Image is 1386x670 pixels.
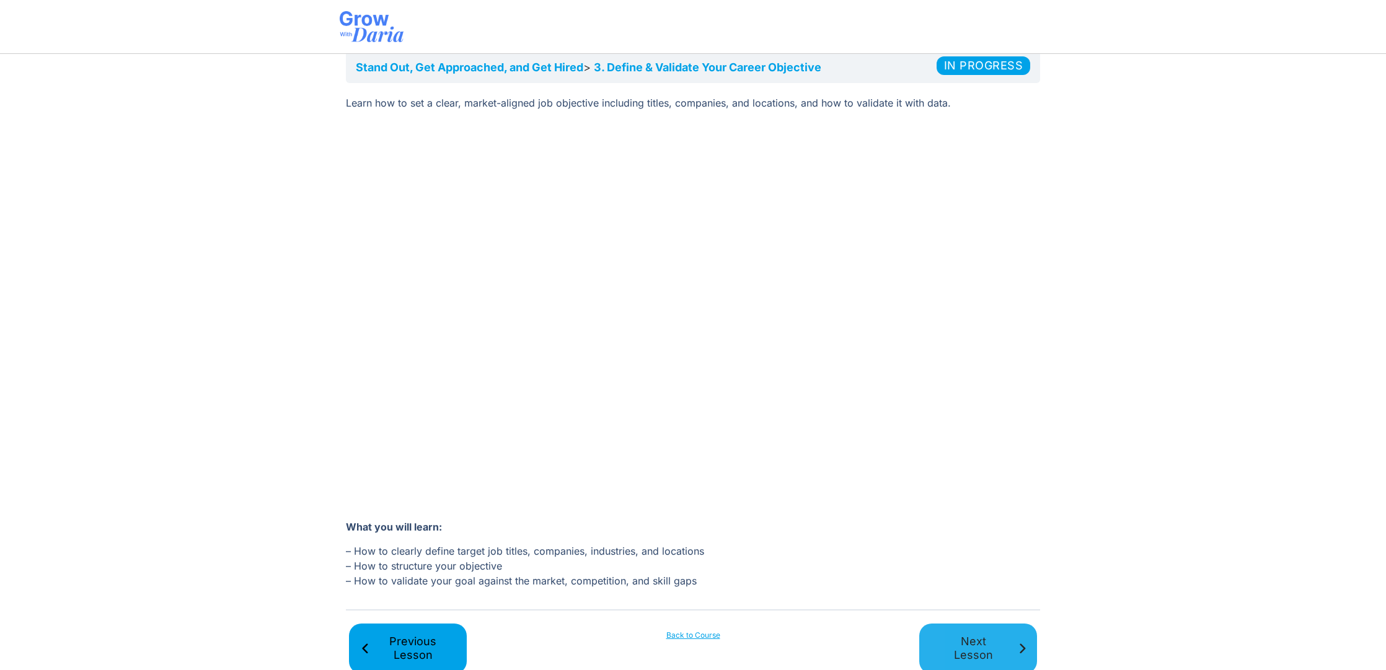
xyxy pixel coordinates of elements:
[930,635,1016,663] span: Next Lesson
[346,544,1040,588] p: – How to clearly define target job titles, companies, industries, and locations – How to structur...
[346,521,442,533] strong: What you will learn:
[937,56,1031,75] div: In Progress
[346,51,1040,83] nav: Breadcrumbs
[346,95,1040,110] p: Learn how to set a clear, market-aligned job objective including titles, companies, and locations...
[370,635,456,663] span: Previous Lesson
[356,61,583,74] a: Stand Out, Get Approached, and Get Hired​
[634,630,752,641] a: Back to Course
[594,61,821,74] a: 3. Define & Validate Your Career Objective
